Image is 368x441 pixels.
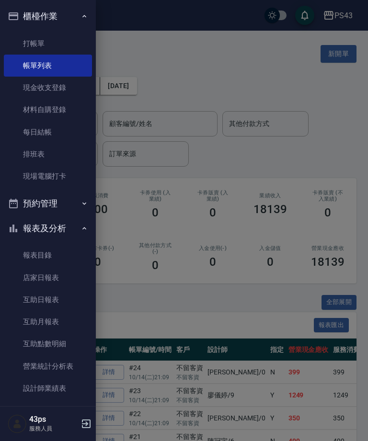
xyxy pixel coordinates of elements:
a: 互助月報表 [4,311,92,333]
a: 報表目錄 [4,244,92,266]
a: 設計師日報表 [4,399,92,421]
p: 服務人員 [29,424,78,433]
a: 現場電腦打卡 [4,165,92,187]
a: 互助日報表 [4,289,92,311]
a: 設計師業績表 [4,377,92,399]
a: 帳單列表 [4,55,92,77]
a: 每日結帳 [4,121,92,143]
a: 排班表 [4,143,92,165]
button: 櫃檯作業 [4,4,92,29]
button: 預約管理 [4,191,92,216]
img: Person [8,414,27,433]
a: 材料自購登錄 [4,99,92,121]
a: 店家日報表 [4,267,92,289]
a: 互助點數明細 [4,333,92,355]
a: 現金收支登錄 [4,77,92,99]
a: 打帳單 [4,33,92,55]
a: 營業統計分析表 [4,355,92,377]
h5: 43ps [29,415,78,424]
button: 報表及分析 [4,216,92,241]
